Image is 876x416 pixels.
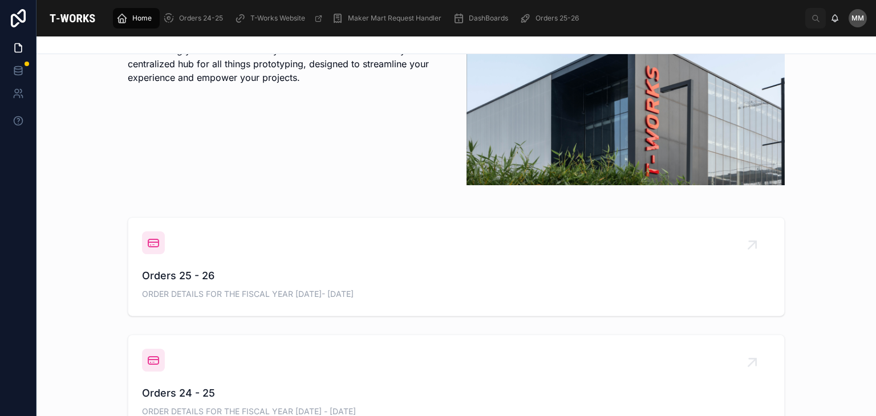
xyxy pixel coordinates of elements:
[231,8,328,28] a: T-Works Website
[179,14,223,23] span: Orders 24-25
[142,268,770,284] span: Orders 25 - 26
[132,14,152,23] span: Home
[851,14,864,23] span: MM
[516,8,587,28] a: Orders 25-26
[469,14,508,23] span: DashBoards
[348,14,441,23] span: Maker Mart Request Handler
[128,218,784,316] a: Orders 25 - 26ORDER DETAILS FOR THE FISCAL YEAR [DATE]- [DATE]
[449,8,516,28] a: DashBoards
[328,8,449,28] a: Maker Mart Request Handler
[108,6,805,31] div: scrollable content
[250,14,305,23] span: T-Works Website
[142,385,770,401] span: Orders 24 - 25
[467,27,785,185] img: 20656-Tworks-build.png
[536,14,579,23] span: Orders 25-26
[128,30,446,84] p: As the largest prototyping center in the region, T-Works is dedicated to transforming your ideas ...
[142,288,770,300] span: ORDER DETAILS FOR THE FISCAL YEAR [DATE]- [DATE]
[46,9,99,27] img: App logo
[160,8,231,28] a: Orders 24-25
[113,8,160,28] a: Home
